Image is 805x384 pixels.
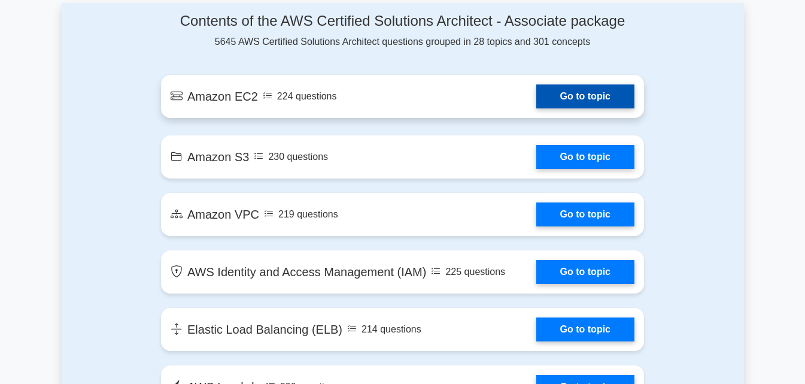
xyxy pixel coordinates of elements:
a: Go to topic [536,84,634,108]
div: 5645 AWS Certified Solutions Architect questions grouped in 28 topics and 301 concepts [161,13,644,49]
a: Go to topic [536,318,634,341]
a: Go to topic [536,260,634,284]
h4: Contents of the AWS Certified Solutions Architect - Associate package [161,13,644,30]
a: Go to topic [536,202,634,226]
a: Go to topic [536,145,634,169]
